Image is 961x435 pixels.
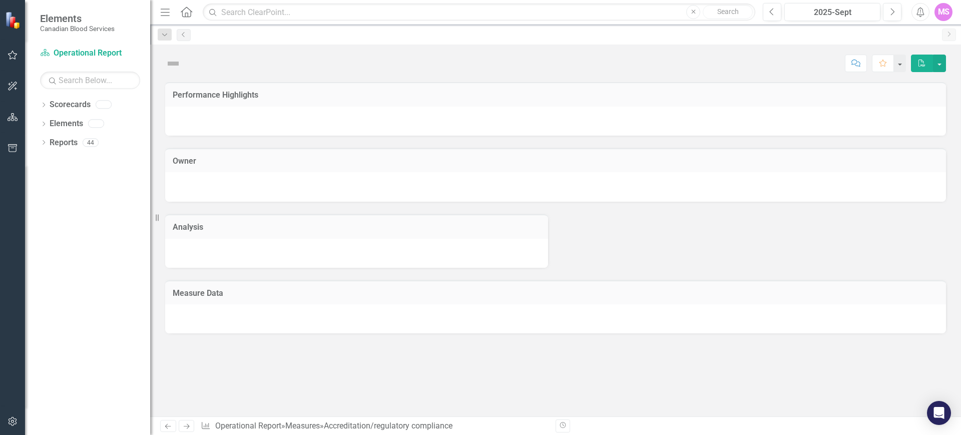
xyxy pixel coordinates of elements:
[165,56,181,72] img: Not Defined
[717,8,739,16] span: Search
[5,11,23,30] img: ClearPoint Strategy
[784,3,880,21] button: 2025-Sept
[50,118,83,130] a: Elements
[173,91,938,100] h3: Performance Highlights
[50,99,91,111] a: Scorecards
[40,25,115,33] small: Canadian Blood Services
[201,420,548,432] div: » »
[927,401,951,425] div: Open Intercom Messenger
[40,72,140,89] input: Search Below...
[285,421,320,430] a: Measures
[40,48,140,59] a: Operational Report
[203,4,755,21] input: Search ClearPoint...
[324,421,452,430] div: Accreditation/regulatory compliance
[788,7,877,19] div: 2025-Sept
[173,157,938,166] h3: Owner
[934,3,952,21] button: MS
[50,137,78,149] a: Reports
[83,138,99,147] div: 44
[703,5,753,19] button: Search
[40,13,115,25] span: Elements
[215,421,281,430] a: Operational Report
[173,289,938,298] h3: Measure Data
[173,223,541,232] h3: Analysis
